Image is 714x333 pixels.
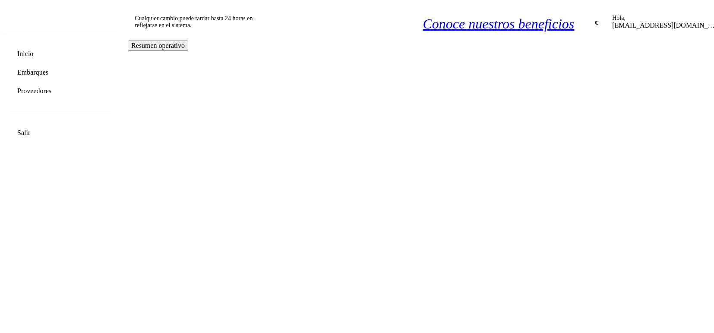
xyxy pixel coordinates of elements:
div: Proveedores [9,82,111,99]
a: Salir [17,129,30,137]
div: Salir [9,124,111,141]
div: Embarques [9,64,111,81]
a: Inicio [17,50,33,58]
div: Cualquier cambio puede tardar hasta 24 horas en reflejarse en el sistema. [131,12,267,32]
div: Inicio [9,45,111,62]
a: Conoce nuestros beneficios [423,16,574,32]
a: Proveedores [17,87,51,95]
span: Resumen operativo [131,42,185,49]
a: Embarques [17,68,48,76]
